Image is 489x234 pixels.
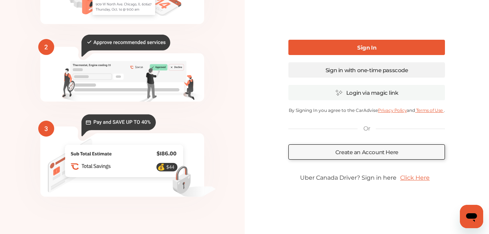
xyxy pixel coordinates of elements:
b: Sign In [357,44,376,51]
p: Or [363,125,370,133]
a: Sign In [288,40,445,55]
img: magic_icon.32c66aac.svg [335,89,343,96]
text: 💰 [157,164,165,171]
span: Uber Canada Driver? Sign in here [300,174,397,181]
a: Login via magic link [288,85,445,100]
iframe: reCAPTCHA [311,4,422,32]
a: Create an Account Here [288,144,445,160]
p: By Signing In you agree to the CarAdvise and . [288,108,445,113]
a: Click Here [397,171,433,185]
a: Terms of Use [415,108,443,113]
iframe: Button to launch messaging window [460,205,483,228]
a: Sign in with one-time passcode [288,62,445,78]
a: Privacy Policy [378,108,407,113]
